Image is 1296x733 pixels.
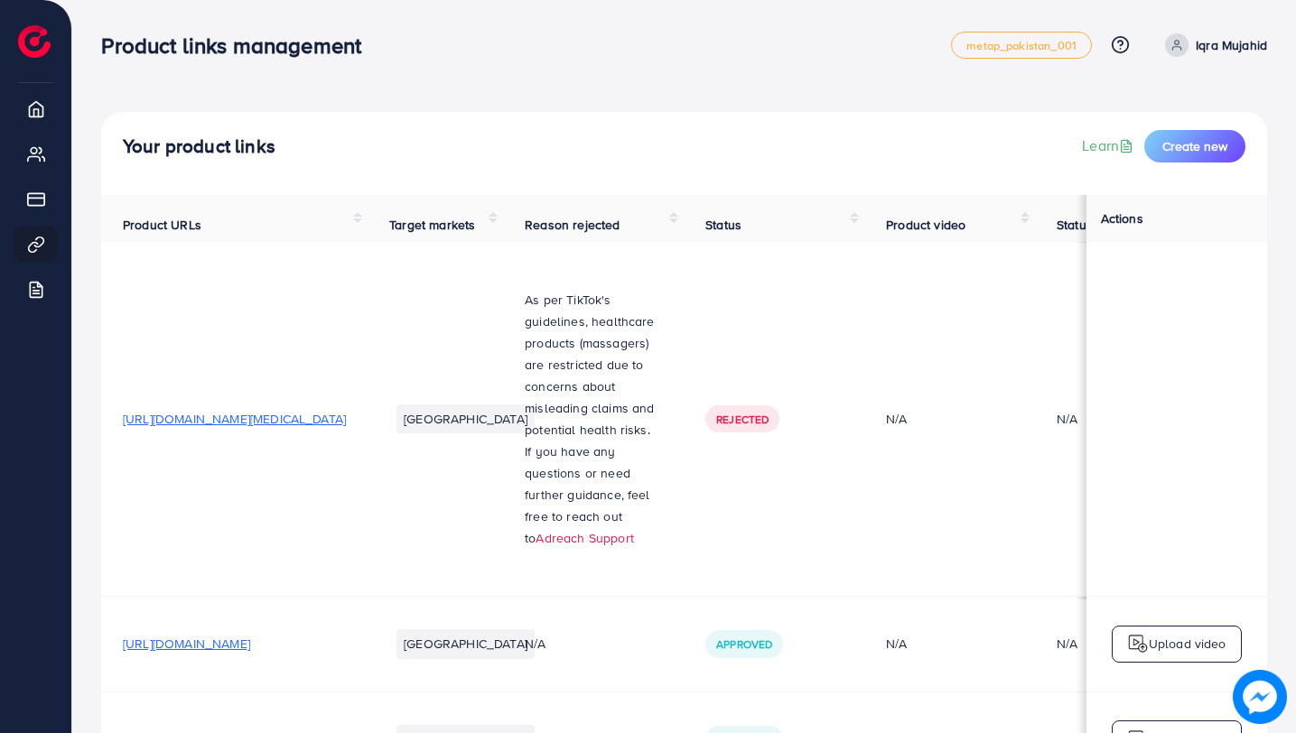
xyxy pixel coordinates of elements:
[396,404,535,433] li: [GEOGRAPHIC_DATA]
[1144,130,1245,162] button: Create new
[389,216,475,234] span: Target markets
[396,629,535,658] li: [GEOGRAPHIC_DATA]
[886,635,1013,653] div: N/A
[101,32,376,59] h3: Product links management
[525,289,662,441] p: As per TikTok's guidelines, healthcare products (massagers) are restricted due to concerns about ...
[1057,410,1077,428] div: N/A
[525,441,662,549] p: If you have any questions or need further guidance, feel free to reach out to
[525,635,545,653] span: N/A
[716,636,772,652] span: Approved
[1162,137,1227,155] span: Create new
[1057,216,1128,234] span: Status video
[123,216,201,234] span: Product URLs
[1082,135,1137,156] a: Learn
[951,32,1092,59] a: metap_pakistan_001
[1158,33,1267,57] a: Iqra Mujahid
[18,25,51,58] img: logo
[536,529,633,547] a: Adreach Support
[886,410,1013,428] div: N/A
[886,216,965,234] span: Product video
[966,40,1077,51] span: metap_pakistan_001
[1057,635,1077,653] div: N/A
[1101,209,1143,227] span: Actions
[1149,633,1226,654] p: Upload video
[1196,34,1267,56] p: Iqra Mujahid
[1127,633,1149,654] img: logo
[525,216,620,234] span: Reason rejected
[716,412,769,427] span: Rejected
[1233,670,1287,724] img: image
[123,135,275,158] h4: Your product links
[705,216,741,234] span: Status
[123,635,250,653] span: [URL][DOMAIN_NAME]
[123,410,346,428] span: [URL][DOMAIN_NAME][MEDICAL_DATA]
